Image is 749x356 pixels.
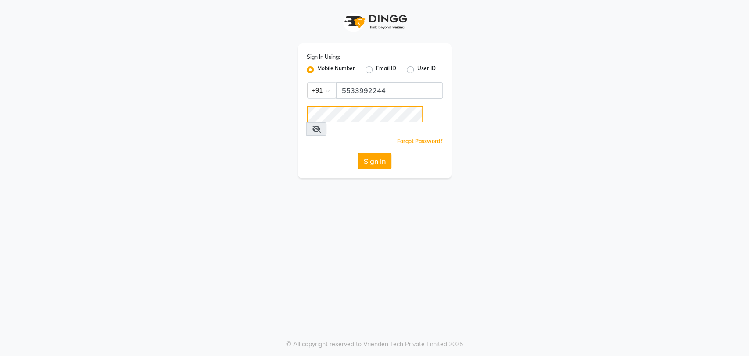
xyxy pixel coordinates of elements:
label: Sign In Using: [307,53,340,61]
button: Sign In [358,153,391,169]
input: Username [336,82,443,99]
label: Email ID [376,65,396,75]
label: Mobile Number [317,65,355,75]
input: Username [307,106,423,122]
label: User ID [417,65,436,75]
a: Forgot Password? [397,138,443,144]
img: logo1.svg [340,9,410,35]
